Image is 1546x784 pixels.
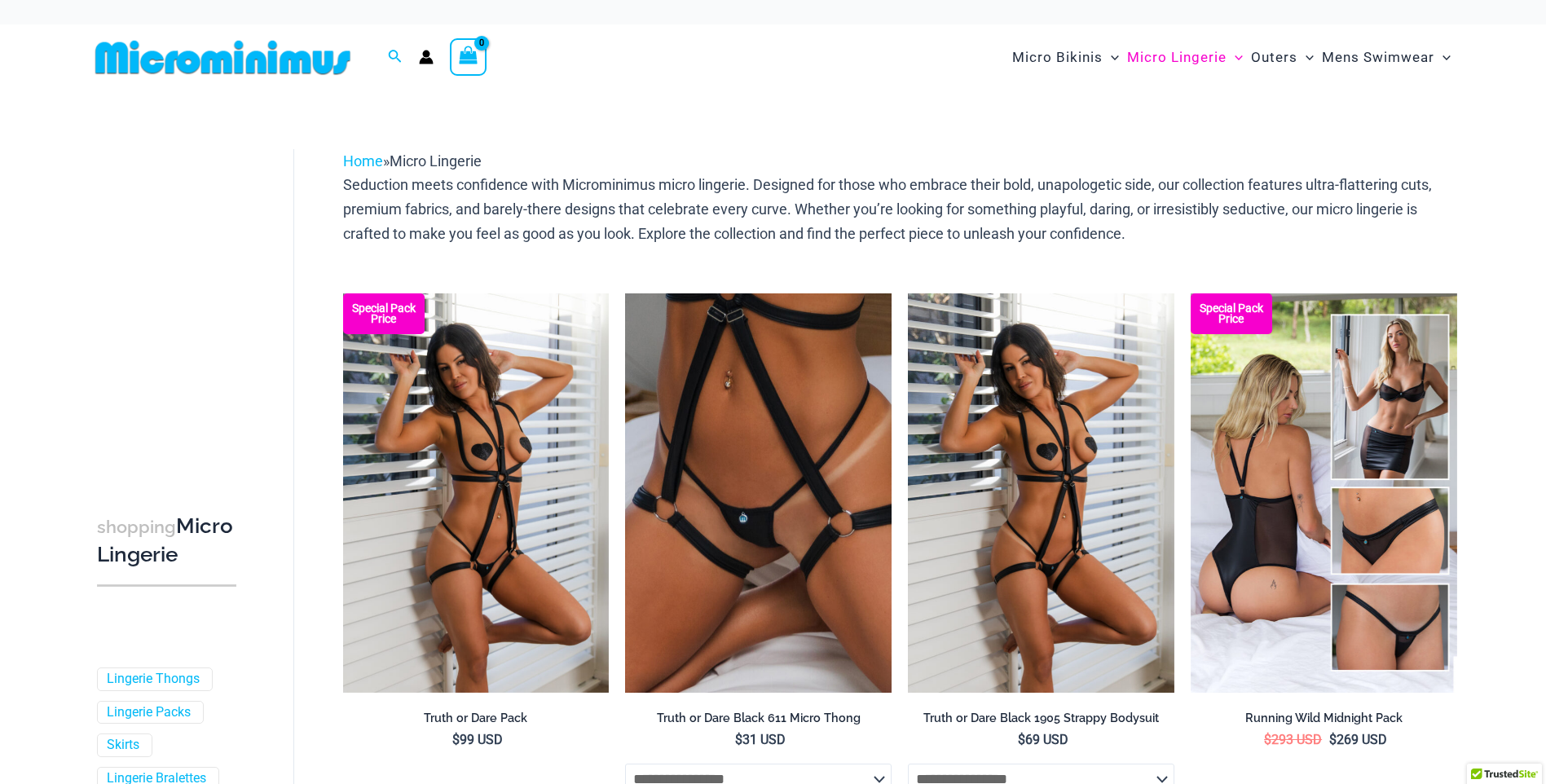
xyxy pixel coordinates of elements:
a: Home [343,152,383,170]
span: » [343,152,482,170]
a: Truth or Dare Pack [343,711,610,732]
a: Mens SwimwearMenu ToggleMenu Toggle [1318,33,1455,82]
span: $ [735,732,742,747]
a: Running Wild Midnight Pack [1191,711,1457,732]
a: OutersMenu ToggleMenu Toggle [1247,33,1318,82]
iframe: TrustedSite Certified [97,136,244,462]
h3: Micro Lingerie [97,513,236,569]
img: MM SHOP LOGO FLAT [89,39,357,76]
b: Special Pack Price [343,303,425,324]
bdi: 293 USD [1264,732,1322,747]
h2: Truth or Dare Pack [343,711,610,726]
a: Micro LingerieMenu ToggleMenu Toggle [1123,33,1247,82]
p: Seduction meets confidence with Microminimus micro lingerie. Designed for those who embrace their... [343,173,1457,245]
h2: Truth or Dare Black 1905 Strappy Bodysuit [908,711,1174,726]
img: Truth or Dare Black 1905 Bodysuit 611 Micro 07 [343,293,610,693]
a: Skirts [107,737,139,754]
a: Truth or Dare Black 611 Micro Thong [625,711,892,732]
span: Outers [1251,37,1297,78]
a: Truth or Dare Black Micro 02Truth or Dare Black 1905 Bodysuit 611 Micro 12Truth or Dare Black 190... [625,293,892,693]
bdi: 69 USD [1018,732,1068,747]
a: View Shopping Cart, empty [450,38,487,76]
img: All Styles (1) [1191,293,1457,693]
img: Truth or Dare Black 1905 Bodysuit 611 Micro 07 [908,293,1174,693]
bdi: 31 USD [735,732,786,747]
h2: Truth or Dare Black 611 Micro Thong [625,711,892,726]
span: Menu Toggle [1297,37,1314,78]
nav: Site Navigation [1006,30,1458,85]
span: $ [452,732,460,747]
span: Menu Toggle [1103,37,1119,78]
span: $ [1329,732,1337,747]
a: Truth or Dare Black 1905 Strappy Bodysuit [908,711,1174,732]
h2: Running Wild Midnight Pack [1191,711,1457,726]
b: Special Pack Price [1191,303,1272,324]
img: Truth or Dare Black Micro 02 [625,293,892,693]
bdi: 99 USD [452,732,503,747]
span: $ [1018,732,1025,747]
span: Micro Lingerie [390,152,482,170]
a: Lingerie Thongs [107,671,200,688]
bdi: 269 USD [1329,732,1387,747]
span: $ [1264,732,1271,747]
span: Menu Toggle [1227,37,1243,78]
span: Micro Bikinis [1012,37,1103,78]
span: Micro Lingerie [1127,37,1227,78]
a: All Styles (1) Running Wild Midnight 1052 Top 6512 Bottom 04Running Wild Midnight 1052 Top 6512 B... [1191,293,1457,693]
a: Truth or Dare Black 1905 Bodysuit 611 Micro 07Truth or Dare Black 1905 Bodysuit 611 Micro 05Truth... [908,293,1174,693]
span: shopping [97,517,176,537]
a: Account icon link [419,50,434,64]
a: Truth or Dare Black 1905 Bodysuit 611 Micro 07 Truth or Dare Black 1905 Bodysuit 611 Micro 06Trut... [343,293,610,693]
a: Micro BikinisMenu ToggleMenu Toggle [1008,33,1123,82]
a: Search icon link [388,47,403,68]
a: Lingerie Packs [107,704,191,721]
span: Menu Toggle [1434,37,1451,78]
span: Mens Swimwear [1322,37,1434,78]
